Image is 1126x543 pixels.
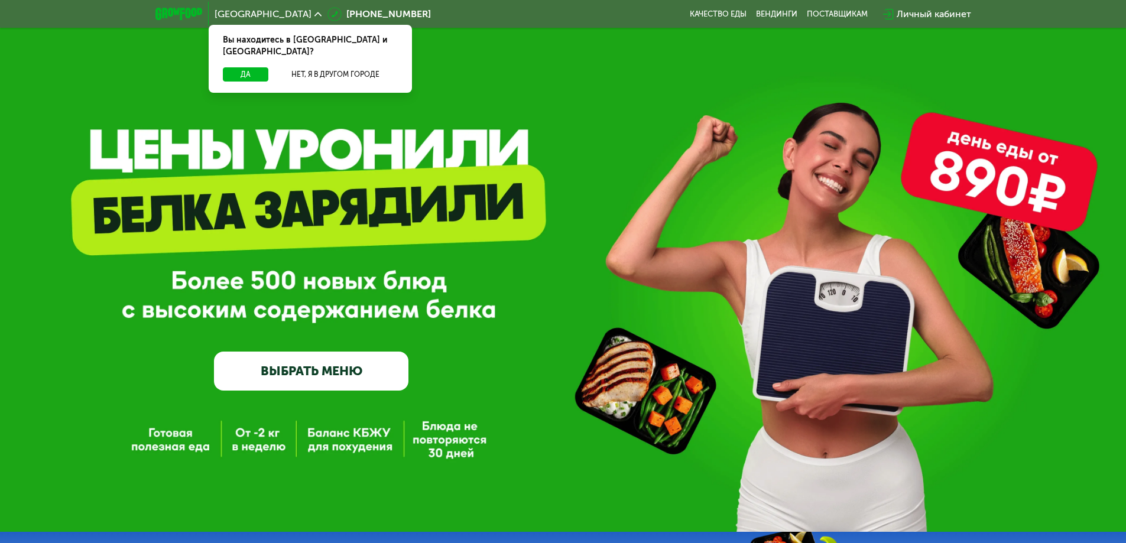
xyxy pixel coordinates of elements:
[327,7,431,21] a: [PHONE_NUMBER]
[807,9,868,19] div: поставщикам
[223,67,268,82] button: Да
[756,9,797,19] a: Вендинги
[214,352,408,391] a: ВЫБРАТЬ МЕНЮ
[209,25,412,67] div: Вы находитесь в [GEOGRAPHIC_DATA] и [GEOGRAPHIC_DATA]?
[273,67,398,82] button: Нет, я в другом городе
[215,9,311,19] span: [GEOGRAPHIC_DATA]
[897,7,971,21] div: Личный кабинет
[690,9,747,19] a: Качество еды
